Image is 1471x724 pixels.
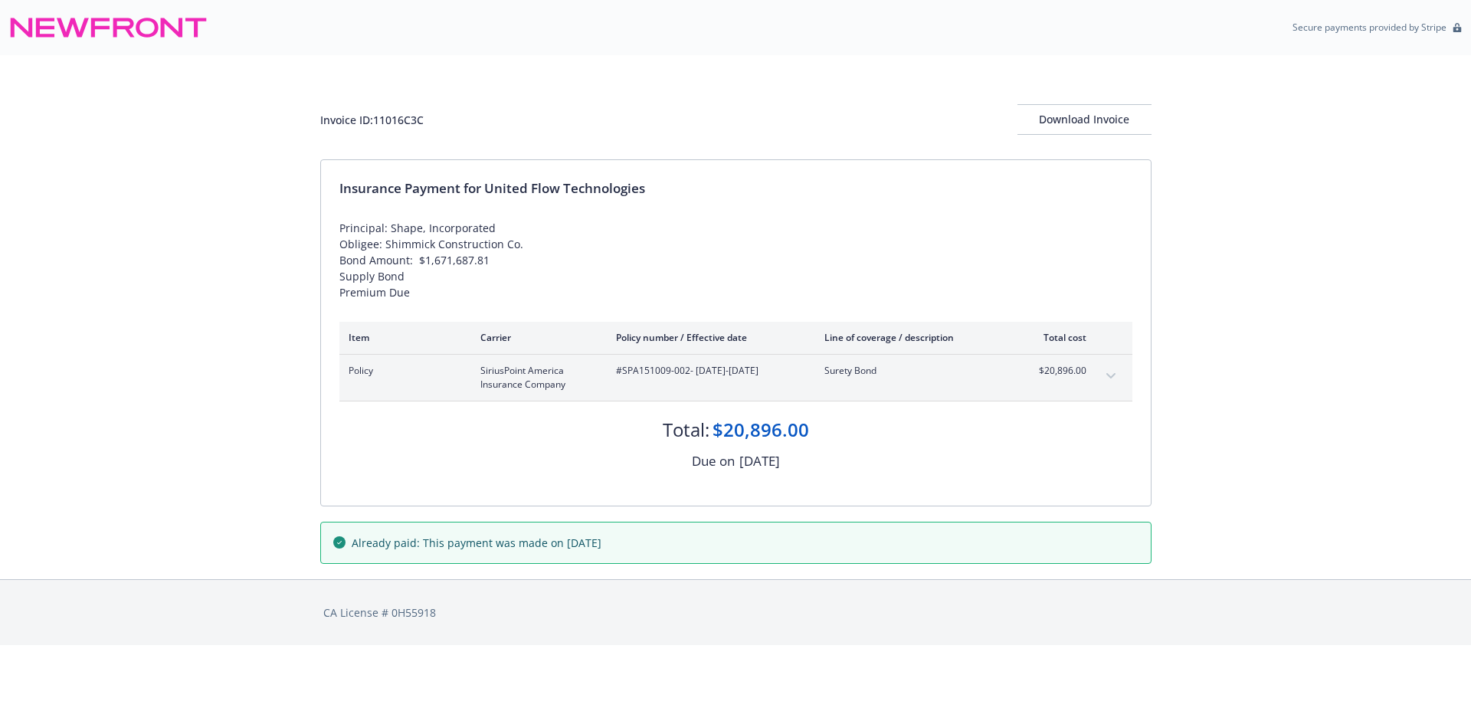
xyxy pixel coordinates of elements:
[824,331,1004,344] div: Line of coverage / description
[320,112,424,128] div: Invoice ID: 11016C3C
[1099,364,1123,388] button: expand content
[1017,105,1152,134] div: Download Invoice
[1029,364,1086,378] span: $20,896.00
[824,364,1004,378] span: Surety Bond
[349,331,456,344] div: Item
[349,364,456,378] span: Policy
[1029,331,1086,344] div: Total cost
[480,331,591,344] div: Carrier
[692,451,735,471] div: Due on
[352,535,601,551] span: Already paid: This payment was made on [DATE]
[616,331,800,344] div: Policy number / Effective date
[1017,104,1152,135] button: Download Invoice
[339,179,1132,198] div: Insurance Payment for United Flow Technologies
[1292,21,1446,34] p: Secure payments provided by Stripe
[713,417,809,443] div: $20,896.00
[339,355,1132,401] div: PolicySiriusPoint America Insurance Company#SPA151009-002- [DATE]-[DATE]Surety Bond$20,896.00expa...
[339,220,1132,300] div: Principal: Shape, Incorporated Obligee: Shimmick Construction Co. Bond Amount: $1,671,687.81 Supp...
[739,451,780,471] div: [DATE]
[480,364,591,391] span: SiriusPoint America Insurance Company
[323,604,1148,621] div: CA License # 0H55918
[616,364,800,378] span: #SPA151009-002 - [DATE]-[DATE]
[663,417,709,443] div: Total:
